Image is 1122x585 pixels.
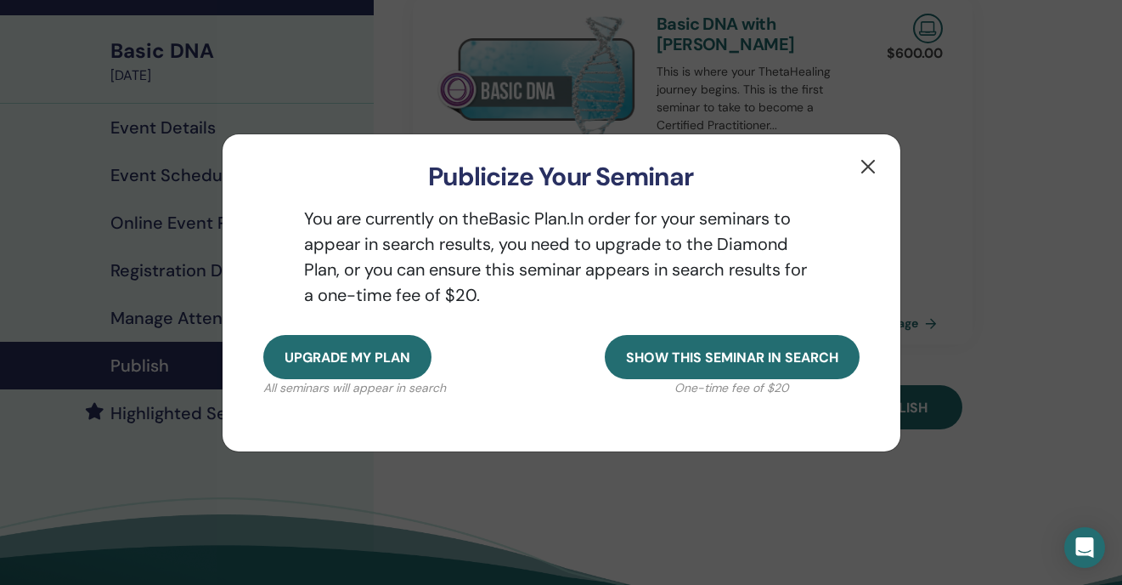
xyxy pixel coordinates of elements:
[605,335,860,379] button: Show this seminar in search
[605,379,860,397] p: One-time fee of $20
[263,206,860,308] p: You are currently on the Basic Plan. In order for your seminars to appear in search results, you ...
[263,379,446,397] p: All seminars will appear in search
[263,335,431,379] button: Upgrade my plan
[626,349,838,366] span: Show this seminar in search
[285,349,410,366] span: Upgrade my plan
[250,162,873,192] h3: Publicize Your Seminar
[1064,527,1105,568] div: Open Intercom Messenger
